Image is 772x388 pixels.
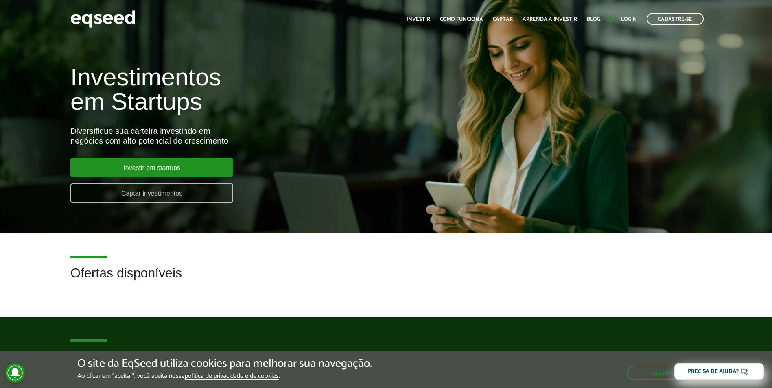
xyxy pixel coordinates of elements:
a: Investir [407,17,430,22]
p: Ao clicar em "aceitar", você aceita nossa . [77,372,372,380]
a: política de privacidade e de cookies [185,373,279,380]
div: Diversifique sua carteira investindo em negócios com alto potencial de crescimento [70,126,444,146]
h1: Investimentos em Startups [70,65,444,114]
a: Login [621,17,637,22]
a: Investir em startups [70,158,233,177]
img: EqSeed [70,8,136,30]
a: Aprenda a investir [523,17,577,22]
a: Blog [587,17,600,22]
h5: O site da EqSeed utiliza cookies para melhorar sua navegação. [77,357,372,370]
a: Cadastre-se [647,13,704,25]
h2: Por que investir pela EqSeed [70,349,702,376]
a: Captar investimentos [70,183,233,203]
button: Aceitar [627,366,695,380]
a: Como funciona [440,17,483,22]
a: Captar [493,17,513,22]
h2: Ofertas disponíveis [70,266,702,292]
